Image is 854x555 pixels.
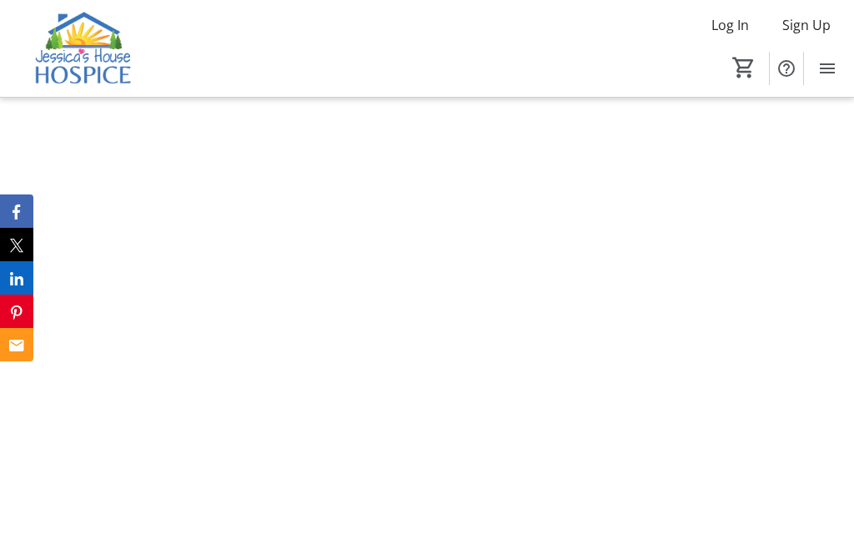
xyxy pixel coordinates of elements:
button: Sign Up [769,12,844,38]
span: Sign Up [782,15,831,35]
img: Jessica's House Hospice's Logo [10,7,158,90]
button: Help [770,52,803,85]
button: Menu [811,52,844,85]
span: Log In [711,15,749,35]
button: Cart [729,53,759,83]
button: Log In [698,12,762,38]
